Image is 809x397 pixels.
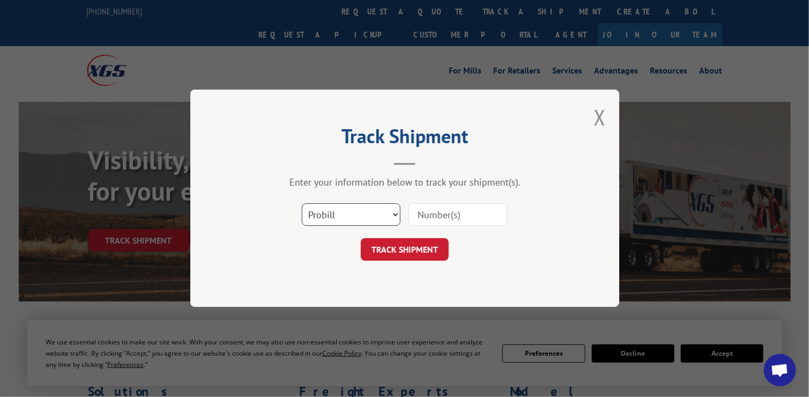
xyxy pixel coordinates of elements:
[409,204,507,226] input: Number(s)
[361,239,449,261] button: TRACK SHIPMENT
[244,129,566,149] h2: Track Shipment
[764,354,796,386] div: Open chat
[244,177,566,189] div: Enter your information below to track your shipment(s).
[594,103,606,131] button: Close modal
